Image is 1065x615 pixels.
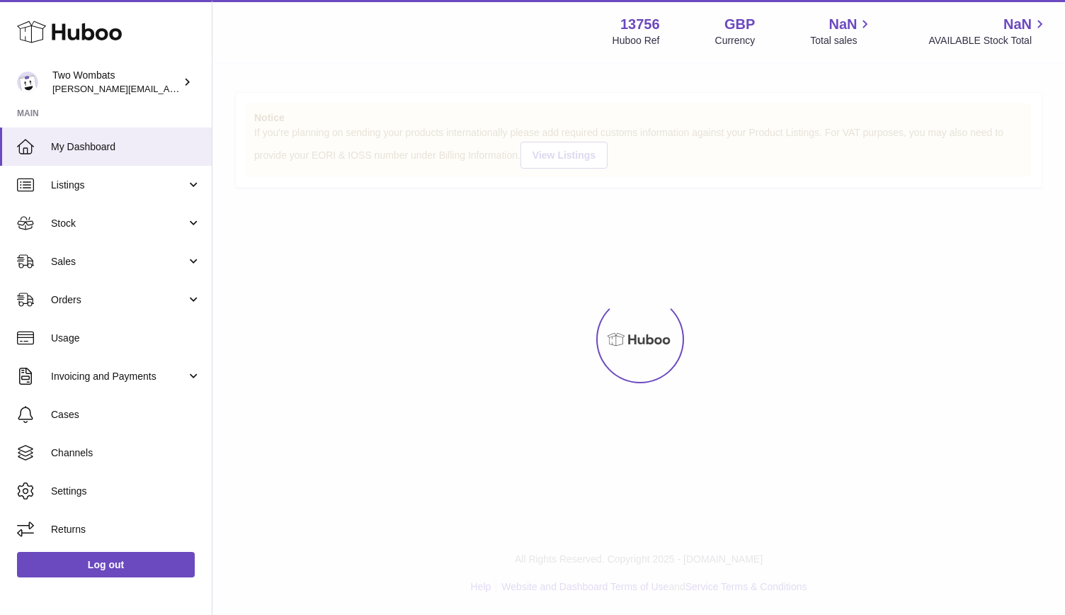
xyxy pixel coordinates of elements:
a: NaN AVAILABLE Stock Total [928,15,1048,47]
div: Huboo Ref [613,34,660,47]
span: My Dashboard [51,140,201,154]
span: Cases [51,408,201,422]
span: Channels [51,446,201,460]
span: NaN [1003,15,1032,34]
a: NaN Total sales [810,15,873,47]
span: [PERSON_NAME][EMAIL_ADDRESS][DOMAIN_NAME] [52,83,284,94]
span: Listings [51,179,186,192]
span: Total sales [810,34,873,47]
span: Stock [51,217,186,230]
img: alan@twowombats.com [17,72,38,93]
span: Settings [51,485,201,498]
span: Sales [51,255,186,269]
span: Returns [51,523,201,536]
span: Usage [51,332,201,345]
a: Log out [17,552,195,577]
span: AVAILABLE Stock Total [928,34,1048,47]
div: Two Wombats [52,69,180,96]
span: Orders [51,293,186,307]
span: Invoicing and Payments [51,370,186,383]
strong: 13756 [620,15,660,34]
strong: GBP [724,15,755,34]
div: Currency [715,34,756,47]
span: NaN [828,15,857,34]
